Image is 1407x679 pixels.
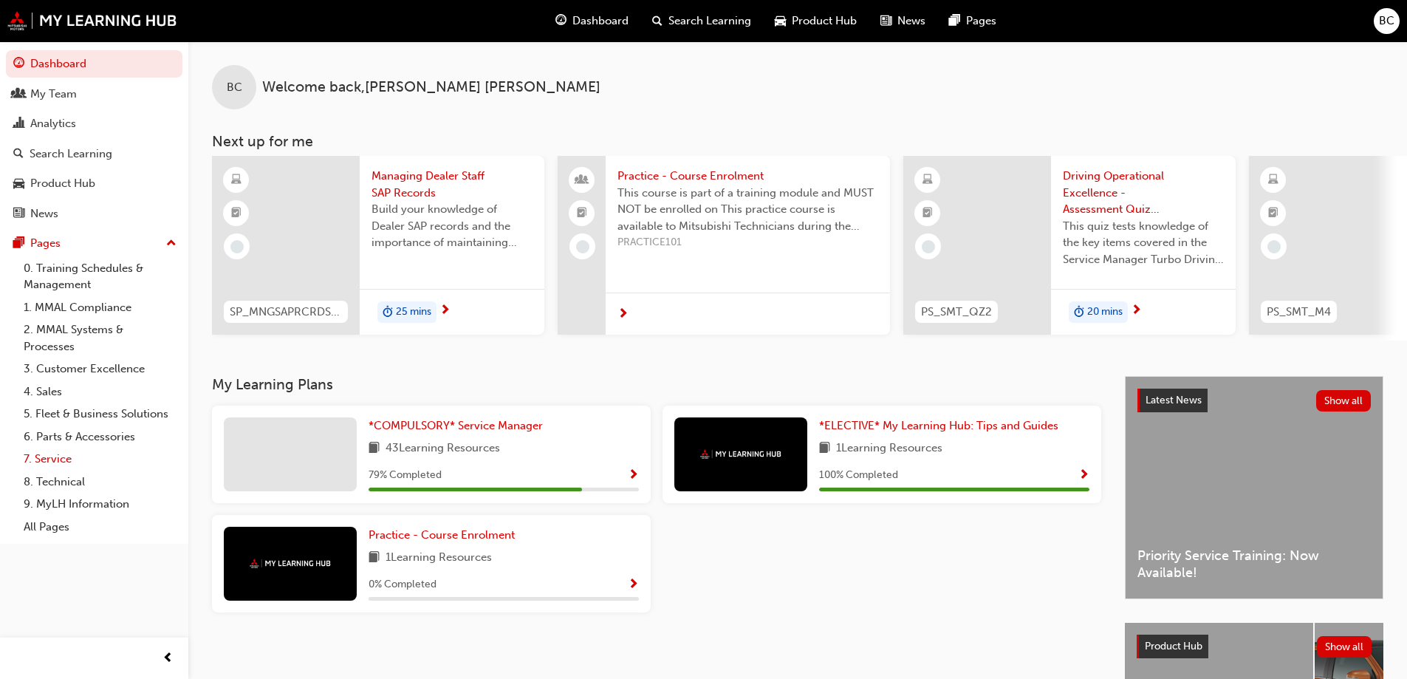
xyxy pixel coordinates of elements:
[369,527,521,544] a: Practice - Course Enrolment
[617,234,878,251] span: PRACTICE101
[903,156,1236,335] a: PS_SMT_QZ2Driving Operational Excellence - Assessment Quiz (Service Manager Turbo Program)This qu...
[6,140,182,168] a: Search Learning
[1379,13,1394,30] span: BC
[6,230,182,257] button: Pages
[819,417,1064,434] a: *ELECTIVE* My Learning Hub: Tips and Guides
[628,576,639,594] button: Show Progress
[162,649,174,668] span: prev-icon
[819,467,898,484] span: 100 % Completed
[897,13,925,30] span: News
[30,175,95,192] div: Product Hub
[386,440,500,458] span: 43 Learning Resources
[966,13,996,30] span: Pages
[922,171,933,190] span: learningResourceType_ELEARNING-icon
[439,304,451,318] span: next-icon
[18,381,182,403] a: 4. Sales
[18,257,182,296] a: 0. Training Schedules & Management
[6,170,182,197] a: Product Hub
[369,528,515,542] span: Practice - Course Enrolment
[880,12,891,30] span: news-icon
[1317,636,1372,658] button: Show all
[1146,394,1202,406] span: Latest News
[188,133,1407,150] h3: Next up for me
[13,148,24,161] span: search-icon
[166,234,177,253] span: up-icon
[1145,640,1202,652] span: Product Hub
[628,469,639,482] span: Show Progress
[30,146,112,163] div: Search Learning
[558,156,890,335] a: Practice - Course EnrolmentThis course is part of a training module and MUST NOT be enrolled on T...
[576,240,589,253] span: learningRecordVerb_NONE-icon
[1268,204,1278,223] span: booktick-icon
[1078,466,1089,485] button: Show Progress
[30,205,58,222] div: News
[18,493,182,516] a: 9. MyLH Information
[1131,304,1142,318] span: next-icon
[231,171,242,190] span: learningResourceType_ELEARNING-icon
[13,88,24,101] span: people-icon
[1063,168,1224,218] span: Driving Operational Excellence - Assessment Quiz (Service Manager Turbo Program)
[668,13,751,30] span: Search Learning
[617,168,878,185] span: Practice - Course Enrolment
[763,6,869,36] a: car-iconProduct Hub
[577,171,587,190] span: people-icon
[7,11,177,30] img: mmal
[819,419,1058,432] span: *ELECTIVE* My Learning Hub: Tips and Guides
[369,417,549,434] a: *COMPULSORY* Service Manager
[628,466,639,485] button: Show Progress
[396,304,431,321] span: 25 mins
[13,117,24,131] span: chart-icon
[18,318,182,358] a: 2. MMAL Systems & Processes
[1063,218,1224,268] span: This quiz tests knowledge of the key items covered in the Service Manager Turbo Driving Operation...
[230,304,342,321] span: SP_MNGSAPRCRDS_M1
[1137,547,1371,581] span: Priority Service Training: Now Available!
[13,58,24,71] span: guage-icon
[230,240,244,253] span: learningRecordVerb_NONE-icon
[18,448,182,471] a: 7. Service
[18,403,182,426] a: 5. Fleet & Business Solutions
[13,208,24,221] span: news-icon
[544,6,640,36] a: guage-iconDashboard
[1137,389,1371,412] a: Latest NewsShow all
[572,13,629,30] span: Dashboard
[819,440,830,458] span: book-icon
[18,358,182,381] a: 3. Customer Excellence
[262,79,600,96] span: Welcome back , [PERSON_NAME] [PERSON_NAME]
[369,467,442,484] span: 79 % Completed
[1316,390,1372,412] button: Show all
[30,115,76,132] div: Analytics
[555,12,566,30] span: guage-icon
[369,549,380,567] span: book-icon
[1137,635,1372,658] a: Product HubShow all
[386,549,492,567] span: 1 Learning Resources
[792,13,857,30] span: Product Hub
[922,240,935,253] span: learningRecordVerb_NONE-icon
[1074,303,1084,322] span: duration-icon
[1268,171,1278,190] span: learningResourceType_ELEARNING-icon
[949,12,960,30] span: pages-icon
[18,471,182,494] a: 8. Technical
[212,376,1101,393] h3: My Learning Plans
[640,6,763,36] a: search-iconSearch Learning
[1374,8,1400,34] button: BC
[30,235,61,252] div: Pages
[1125,376,1383,599] a: Latest NewsShow allPriority Service Training: Now Available!
[369,576,437,593] span: 0 % Completed
[1267,240,1281,253] span: learningRecordVerb_NONE-icon
[775,12,786,30] span: car-icon
[231,204,242,223] span: booktick-icon
[18,296,182,319] a: 1. MMAL Compliance
[1267,304,1331,321] span: PS_SMT_M4
[617,185,878,235] span: This course is part of a training module and MUST NOT be enrolled on This practice course is avai...
[652,12,663,30] span: search-icon
[937,6,1008,36] a: pages-iconPages
[577,204,587,223] span: booktick-icon
[13,237,24,250] span: pages-icon
[921,304,992,321] span: PS_SMT_QZ2
[30,86,77,103] div: My Team
[369,419,543,432] span: *COMPULSORY* Service Manager
[13,177,24,191] span: car-icon
[6,200,182,228] a: News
